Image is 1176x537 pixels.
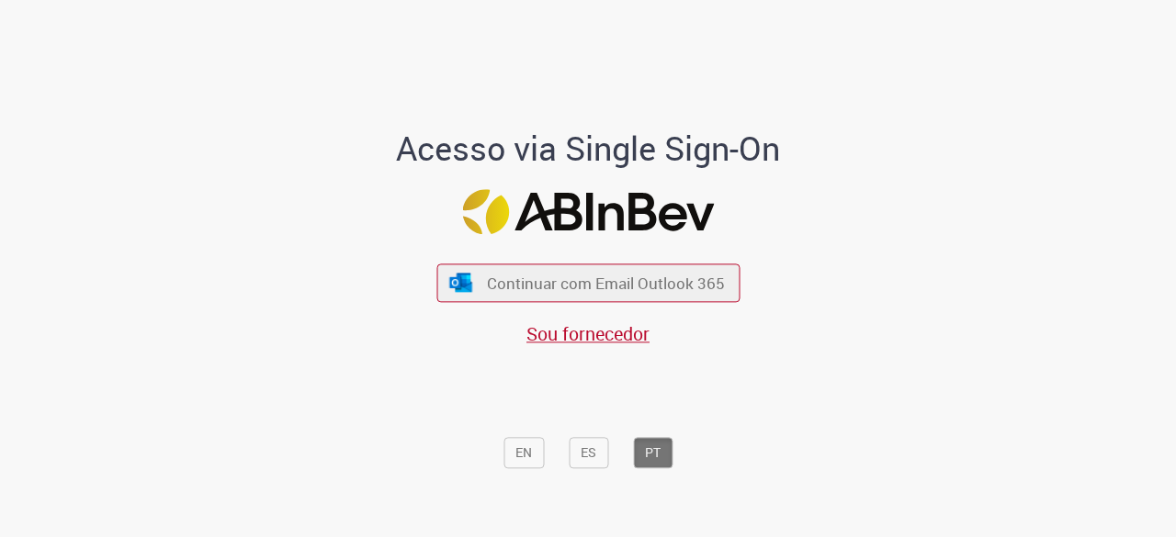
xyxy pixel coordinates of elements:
[569,438,608,469] button: ES
[462,189,714,234] img: Logo ABInBev
[436,264,740,302] button: ícone Azure/Microsoft 360 Continuar com Email Outlook 365
[334,131,843,168] h1: Acesso via Single Sign-On
[448,273,474,292] img: ícone Azure/Microsoft 360
[503,438,544,469] button: EN
[487,273,725,294] span: Continuar com Email Outlook 365
[526,321,650,346] a: Sou fornecedor
[633,438,673,469] button: PT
